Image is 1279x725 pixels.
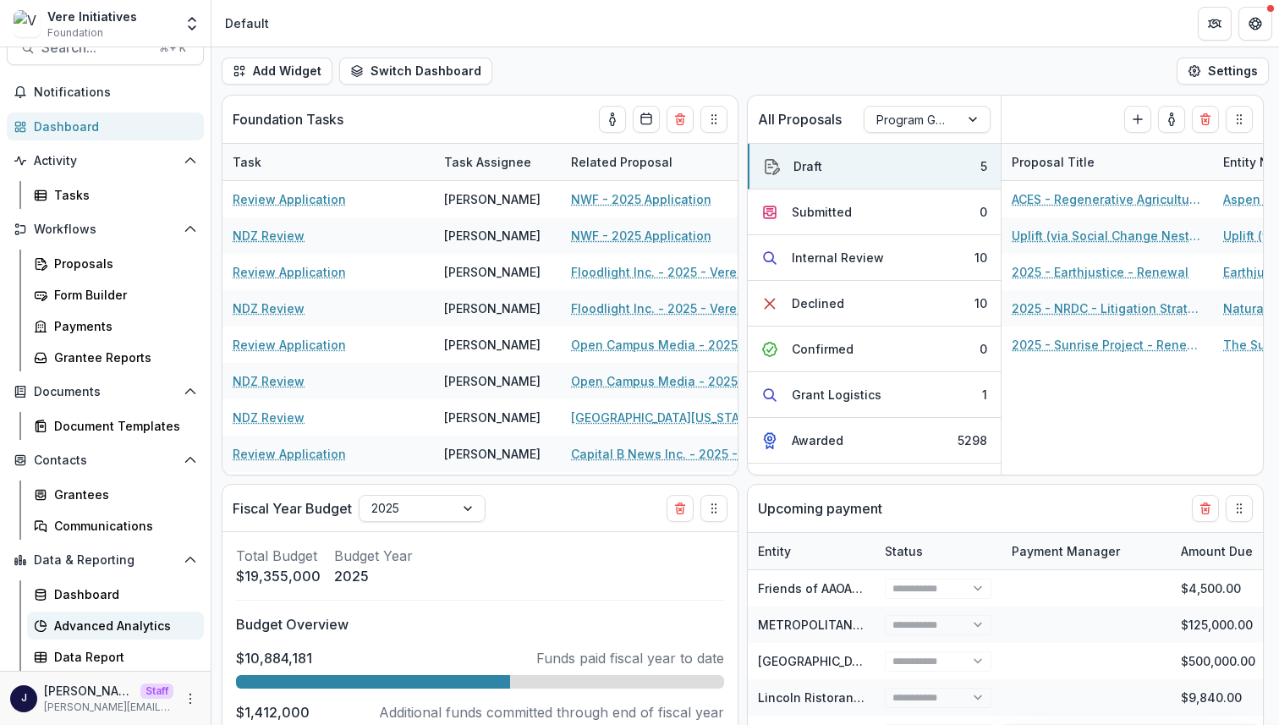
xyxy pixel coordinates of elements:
[7,31,204,65] button: Search...
[34,553,177,568] span: Data & Reporting
[1002,144,1213,180] div: Proposal Title
[792,431,843,449] div: Awarded
[233,409,305,426] a: NDZ Review
[233,190,346,208] a: Review Application
[748,189,1001,235] button: Submitted0
[974,249,987,266] div: 10
[27,512,204,540] a: Communications
[47,8,137,25] div: Vere Initiatives
[54,317,190,335] div: Payments
[974,294,987,312] div: 10
[1002,153,1105,171] div: Proposal Title
[54,186,190,204] div: Tasks
[222,144,434,180] div: Task
[758,654,1016,668] a: [GEOGRAPHIC_DATA] for the Performing Arts
[444,336,541,354] div: [PERSON_NAME]
[1012,336,1203,354] a: 2025 - Sunrise Project - Renewal
[667,106,694,133] button: Delete card
[233,299,305,317] a: NDZ Review
[233,109,343,129] p: Foundation Tasks
[561,144,772,180] div: Related Proposal
[54,517,190,535] div: Communications
[980,157,987,175] div: 5
[222,58,332,85] button: Add Widget
[1002,533,1171,569] div: Payment Manager
[748,372,1001,418] button: Grant Logistics1
[748,144,1001,189] button: Draft5
[27,250,204,277] a: Proposals
[27,412,204,440] a: Document Templates
[1124,106,1151,133] button: Create Proposal
[7,447,204,474] button: Open Contacts
[236,566,321,586] p: $19,355,000
[1002,542,1130,560] div: Payment Manager
[758,690,865,705] a: Lincoln Ristorante
[1226,106,1253,133] button: Drag
[140,684,173,699] p: Staff
[444,263,541,281] div: [PERSON_NAME]
[748,542,801,560] div: Entity
[54,648,190,666] div: Data Report
[1012,227,1203,244] a: Uplift (via Social Change Nest) - 2025 - Vere Initiatives - Documents & Narrative Upload
[758,581,976,596] a: Friends of AAOA/[GEOGRAPHIC_DATA]
[27,643,204,671] a: Data Report
[434,144,561,180] div: Task Assignee
[27,481,204,508] a: Grantees
[561,153,683,171] div: Related Proposal
[27,612,204,640] a: Advanced Analytics
[379,702,724,722] p: Additional funds committed through end of fiscal year
[54,585,190,603] div: Dashboard
[233,372,305,390] a: NDZ Review
[536,648,724,668] p: Funds paid fiscal year to date
[1158,106,1185,133] button: toggle-assigned-to-me
[792,386,881,404] div: Grant Logistics
[792,340,854,358] div: Confirmed
[700,495,727,522] button: Drag
[1226,495,1253,522] button: Drag
[233,336,346,354] a: Review Application
[792,294,844,312] div: Declined
[748,327,1001,372] button: Confirmed0
[27,580,204,608] a: Dashboard
[1192,495,1219,522] button: Delete card
[571,263,762,281] a: Floodlight Inc. - 2025 - Vere Initiatives - Documents & Narrative Upload
[758,109,842,129] p: All Proposals
[34,453,177,468] span: Contacts
[1177,58,1269,85] button: Settings
[54,349,190,366] div: Grantee Reports
[334,566,413,586] p: 2025
[980,203,987,221] div: 0
[1012,190,1203,208] a: ACES - Regenerative Agriculture - 2025
[758,498,882,519] p: Upcoming payment
[233,227,305,244] a: NDZ Review
[236,702,310,722] p: $1,412,000
[233,498,352,519] p: Fiscal Year Budget
[748,418,1001,464] button: Awarded5298
[180,689,200,709] button: More
[571,227,711,244] a: NWF - 2025 Application
[222,153,272,171] div: Task
[27,343,204,371] a: Grantee Reports
[444,227,541,244] div: [PERSON_NAME]
[748,281,1001,327] button: Declined10
[571,409,762,426] a: [GEOGRAPHIC_DATA][US_STATE] - 2025 - Vere Initiatives - Documents & Narrative Upload
[34,385,177,399] span: Documents
[444,445,541,463] div: [PERSON_NAME]
[41,40,149,56] span: Search...
[27,312,204,340] a: Payments
[54,486,190,503] div: Grantees
[1171,542,1263,560] div: Amount Due
[7,378,204,405] button: Open Documents
[54,286,190,304] div: Form Builder
[1198,7,1232,41] button: Partners
[1238,7,1272,41] button: Get Help
[748,533,875,569] div: Entity
[571,445,762,463] a: Capital B News Inc. - 2025 - Vere Initiatives - Documents & Narrative Upload
[27,281,204,309] a: Form Builder
[156,39,189,58] div: ⌘ + K
[792,203,852,221] div: Submitted
[748,235,1001,281] button: Internal Review10
[571,372,762,390] a: Open Campus Media - 2025 - Vere Initiatives - Documents & Narrative Upload
[571,336,762,354] a: Open Campus Media - 2025 - Vere Initiatives - Documents & Narrative Upload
